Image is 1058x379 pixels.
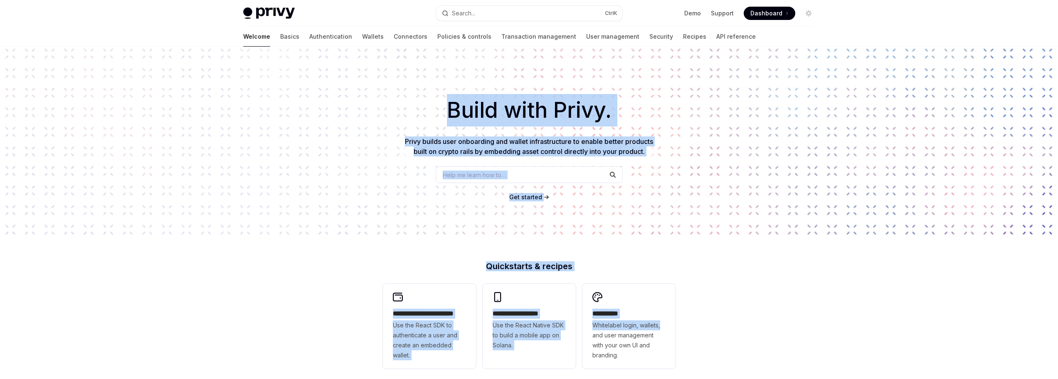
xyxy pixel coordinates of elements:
[437,27,491,47] a: Policies & controls
[443,171,506,179] span: Help me learn how to…
[493,320,566,350] span: Use the React Native SDK to build a mobile app on Solana.
[716,27,756,47] a: API reference
[802,7,815,20] button: Toggle dark mode
[501,27,576,47] a: Transaction management
[436,6,622,21] button: Search...CtrlK
[483,284,576,369] a: **** **** **** ***Use the React Native SDK to build a mobile app on Solana.
[383,262,676,270] h2: Quickstarts & recipes
[243,27,270,47] a: Welcome
[605,10,617,17] span: Ctrl K
[509,193,542,201] a: Get started
[592,320,666,360] span: Whitelabel login, wallets, and user management with your own UI and branding.
[280,27,299,47] a: Basics
[393,320,466,360] span: Use the React SDK to authenticate a user and create an embedded wallet.
[405,137,653,156] span: Privy builds user onboarding and wallet infrastructure to enable better products built on crypto ...
[684,9,701,17] a: Demo
[649,27,673,47] a: Security
[394,27,427,47] a: Connectors
[711,9,734,17] a: Support
[243,7,295,19] img: light logo
[309,27,352,47] a: Authentication
[509,193,542,201] span: Get started
[582,284,676,369] a: **** *****Whitelabel login, wallets, and user management with your own UI and branding.
[750,9,782,17] span: Dashboard
[744,7,795,20] a: Dashboard
[13,94,1045,126] h1: Build with Privy.
[586,27,639,47] a: User management
[362,27,384,47] a: Wallets
[683,27,706,47] a: Recipes
[452,8,475,18] div: Search...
